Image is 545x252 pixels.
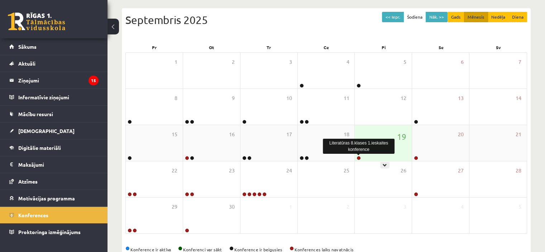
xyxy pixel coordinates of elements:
span: Sākums [18,43,37,50]
button: Diena [508,12,527,22]
span: 16 [229,130,235,138]
span: 23 [229,167,235,175]
div: Ce [297,42,355,52]
span: 18 [343,130,349,138]
span: 29 [172,203,177,211]
a: [DEMOGRAPHIC_DATA] [9,123,99,139]
div: Tr [240,42,297,52]
span: 20 [458,130,464,138]
a: Sākums [9,38,99,55]
span: 22 [172,167,177,175]
span: 13 [458,94,464,102]
span: 1 [289,203,292,211]
div: Sv [470,42,527,52]
a: Proktoringa izmēģinājums [9,224,99,240]
span: 14 [516,94,521,102]
span: Mācību resursi [18,111,53,117]
span: 9 [232,94,235,102]
span: 1 [175,58,177,66]
button: Mēnesis [464,12,488,22]
span: 24 [286,167,292,175]
legend: Informatīvie ziņojumi [18,89,99,105]
button: Nāk. >> [426,12,448,22]
span: 17 [286,130,292,138]
span: 3 [289,58,292,66]
i: 15 [89,76,99,85]
span: Motivācijas programma [18,195,75,201]
a: Konferences [9,207,99,223]
span: 3 [403,203,406,211]
button: Šodiena [403,12,426,22]
span: 7 [518,58,521,66]
legend: Maksājumi [18,156,99,173]
span: 15 [172,130,177,138]
span: [DEMOGRAPHIC_DATA] [18,128,75,134]
span: Aktuāli [18,60,35,67]
div: Septembris 2025 [125,12,527,28]
span: 4 [461,203,464,211]
span: 6 [461,58,464,66]
a: Ziņojumi15 [9,72,99,89]
span: 5 [403,58,406,66]
div: Pr [125,42,183,52]
a: Rīgas 1. Tālmācības vidusskola [8,13,65,30]
span: 2 [232,58,235,66]
span: 26 [401,167,406,175]
span: Atzīmes [18,178,38,185]
a: Aktuāli [9,55,99,72]
span: 10 [286,94,292,102]
span: 11 [343,94,349,102]
span: 12 [401,94,406,102]
span: 8 [175,94,177,102]
a: Mācību resursi [9,106,99,122]
div: Literatūras 8.klases 1.ieskaites konference [323,139,395,154]
a: Maksājumi [9,156,99,173]
div: Pi [355,42,412,52]
span: 21 [516,130,521,138]
button: Nedēļa [488,12,509,22]
a: Atzīmes [9,173,99,190]
button: Gads [448,12,464,22]
div: Se [412,42,470,52]
a: Informatīvie ziņojumi [9,89,99,105]
span: Konferences [18,212,48,218]
span: 19 [397,130,406,143]
legend: Ziņojumi [18,72,99,89]
div: Ot [183,42,240,52]
a: Motivācijas programma [9,190,99,206]
span: 27 [458,167,464,175]
span: 2 [346,203,349,211]
button: << Iepr. [382,12,404,22]
span: Proktoringa izmēģinājums [18,229,81,235]
a: Digitālie materiāli [9,139,99,156]
span: 28 [516,167,521,175]
span: Digitālie materiāli [18,144,61,151]
span: 25 [343,167,349,175]
span: 4 [346,58,349,66]
span: 5 [518,203,521,211]
span: 30 [229,203,235,211]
